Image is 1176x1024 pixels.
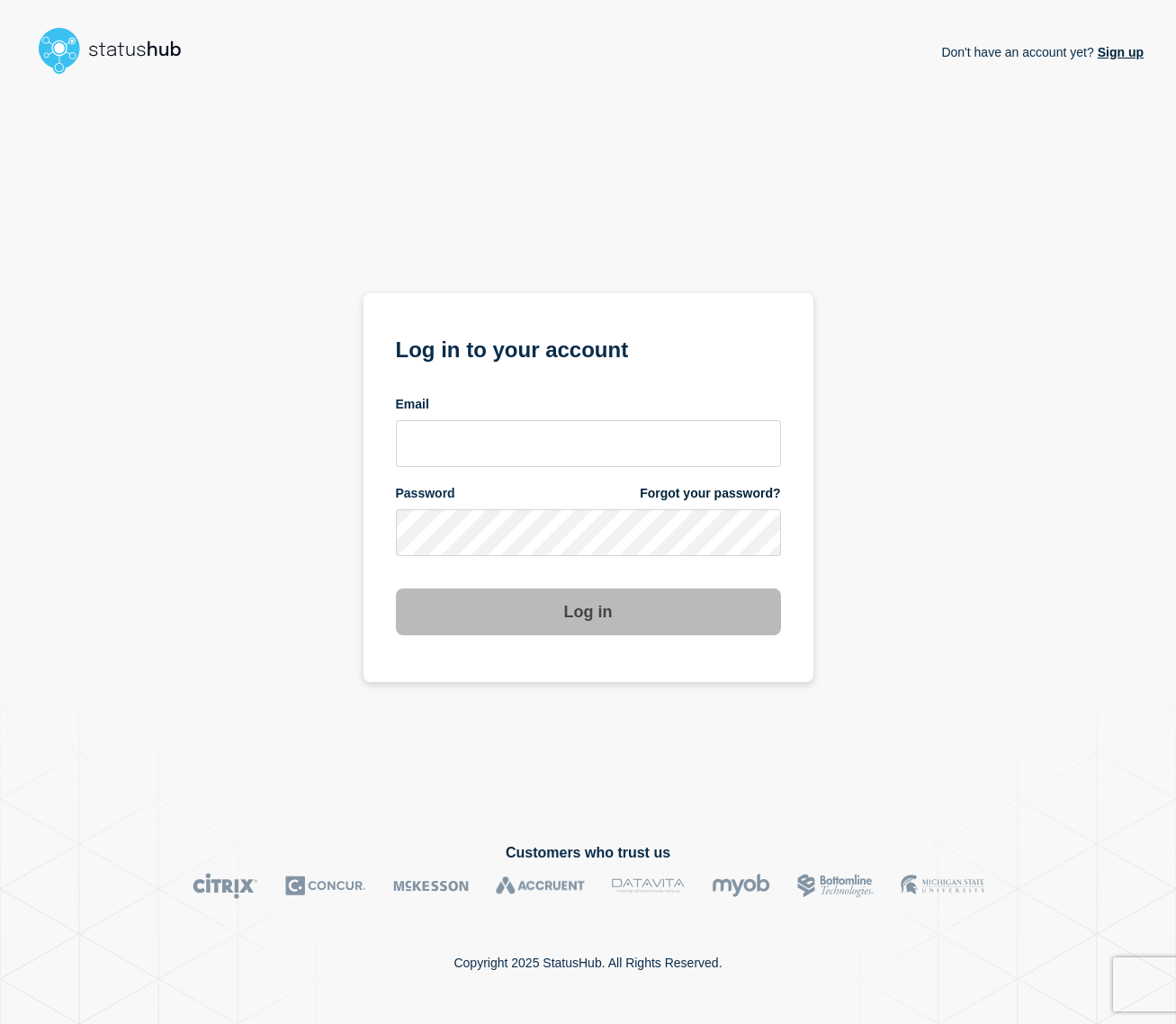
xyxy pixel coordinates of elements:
[32,845,1144,861] h2: Customers who trust us
[453,956,722,970] p: Copyright 2025 StatusHub. All Rights Reserved.
[193,873,258,899] img: Citrix logo
[393,873,469,899] img: McKesson logo
[901,873,984,899] img: MSU logo
[941,31,1144,74] p: Don't have an account yet?
[396,509,781,556] input: password input
[396,420,781,467] input: email input
[396,588,781,635] button: Log in
[396,396,429,413] span: Email
[32,22,203,79] img: StatusHub logo
[712,873,770,899] img: myob logo
[797,873,874,899] img: Bottomline logo
[396,331,781,364] h1: Log in to your account
[612,873,685,899] img: DataVita logo
[285,873,366,899] img: Concur logo
[1094,45,1144,59] a: Sign up
[396,485,455,502] span: Password
[640,485,780,502] a: Forgot your password?
[496,873,585,899] img: Accruent logo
